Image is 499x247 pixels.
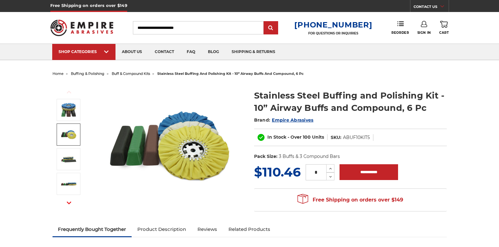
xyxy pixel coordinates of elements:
div: SHOP CATEGORIES [59,49,109,54]
span: Sign In [417,31,431,35]
img: Stainless Steel 10 inch airway buff and polishing compound kit [61,127,77,142]
a: Reorder [391,21,409,34]
span: In Stock [267,134,286,140]
img: Empire Abrasives [50,15,114,40]
img: 10 inch airway buff and polishing compound kit for stainless steel [61,102,77,118]
span: Free Shipping on orders over $149 [297,194,403,206]
a: Reviews [192,222,223,236]
img: Stainless Steel Buffing and Polishing Kit - 10” Airway Buffs and Compound, 6 Pc [61,176,77,192]
a: shipping & returns [225,44,282,60]
a: faq [180,44,202,60]
a: CONTACT US [414,3,449,12]
span: Units [312,134,324,140]
h1: Stainless Steel Buffing and Polishing Kit - 10” Airway Buffs and Compound, 6 Pc [254,89,447,114]
a: contact [148,44,180,60]
a: Frequently Bought Together [53,222,132,236]
a: buffing & polishing [71,71,104,76]
a: Cart [439,21,449,35]
dd: ABUF10KIT5 [343,134,370,141]
a: Empire Abrasives [272,117,313,123]
span: Reorder [391,31,409,35]
dd: 3 Buffs & 3 Compound Bars [279,153,340,160]
input: Submit [265,22,277,34]
img: Stainless Steel Buffing and Polishing Kit - 10” Airway Buffs and Compound, 6 Pc [61,151,77,167]
span: 100 [303,134,311,140]
span: - Over [288,134,302,140]
a: buff & compound kits [112,71,150,76]
span: $110.46 [254,164,301,180]
button: Previous [61,85,77,99]
span: Cart [439,31,449,35]
a: about us [115,44,148,60]
button: Next [61,196,77,210]
dt: SKU: [331,134,341,141]
a: home [53,71,64,76]
a: Product Description [132,222,192,236]
a: blog [202,44,225,60]
a: Related Products [223,222,276,236]
span: stainless steel buffing and polishing kit - 10” airway buffs and compound, 6 pc [157,71,304,76]
img: 10 inch airway buff and polishing compound kit for stainless steel [107,83,233,209]
a: [PHONE_NUMBER] [294,20,372,29]
span: Brand: [254,117,271,123]
p: FOR QUESTIONS OR INQUIRIES [294,31,372,35]
dt: Pack Size: [254,153,278,160]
